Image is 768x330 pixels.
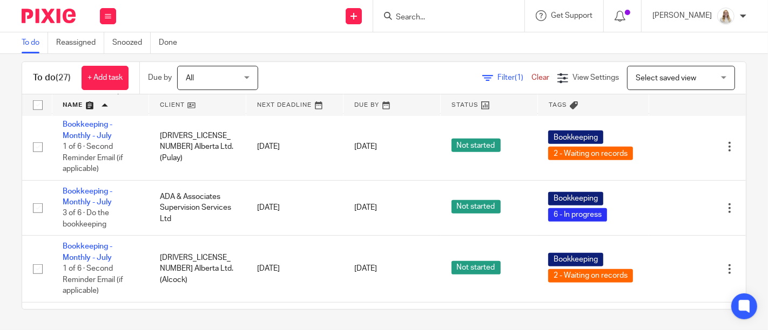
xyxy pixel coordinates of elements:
[148,72,172,83] p: Due by
[246,114,343,180] td: [DATE]
[63,188,112,206] a: Bookkeeping - Monthly - July
[186,74,194,82] span: All
[354,204,377,212] span: [DATE]
[22,9,76,23] img: Pixie
[548,208,607,222] span: 6 - In progress
[548,192,603,205] span: Bookkeeping
[551,12,592,19] span: Get Support
[63,243,112,261] a: Bookkeeping - Monthly - July
[548,253,603,266] span: Bookkeeping
[531,74,549,81] a: Clear
[82,66,129,90] a: + Add task
[63,265,123,294] span: 1 of 6 · Second Reminder Email (if applicable)
[149,236,246,302] td: [DRIVERS_LICENSE_NUMBER] Alberta Ltd. (Alcock)
[652,10,712,21] p: [PERSON_NAME]
[636,74,696,82] span: Select saved view
[452,261,501,274] span: Not started
[246,236,343,302] td: [DATE]
[354,143,377,150] span: [DATE]
[246,180,343,236] td: [DATE]
[515,74,523,81] span: (1)
[149,180,246,236] td: ADA & Associates Supervision Services Ltd
[548,147,633,160] span: 2 - Waiting on records
[63,143,123,173] span: 1 of 6 · Second Reminder Email (if applicable)
[112,32,151,53] a: Snoozed
[159,32,185,53] a: Done
[572,74,619,81] span: View Settings
[549,102,567,108] span: Tags
[63,210,109,229] span: 3 of 6 · Do the bookkeeping
[63,121,112,139] a: Bookkeeping - Monthly - July
[395,13,492,23] input: Search
[452,139,501,152] span: Not started
[56,32,104,53] a: Reassigned
[33,72,71,84] h1: To do
[22,32,48,53] a: To do
[354,265,377,273] span: [DATE]
[452,200,501,214] span: Not started
[56,73,71,82] span: (27)
[149,114,246,180] td: [DRIVERS_LICENSE_NUMBER] Alberta Ltd. (Pulay)
[548,130,603,144] span: Bookkeeping
[717,8,735,25] img: Headshot%2011-2024%20white%20background%20square%202.JPG
[548,269,633,283] span: 2 - Waiting on records
[497,74,531,81] span: Filter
